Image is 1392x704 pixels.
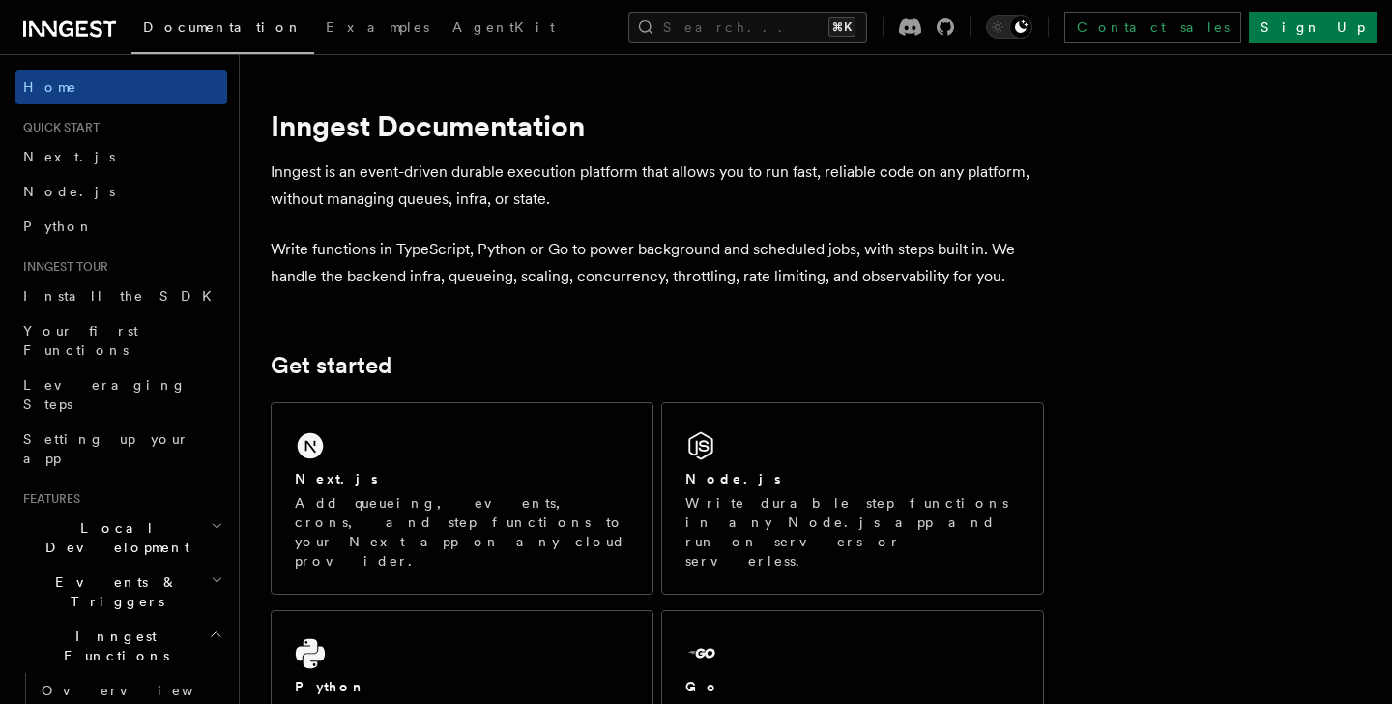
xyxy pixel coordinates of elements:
[15,367,227,422] a: Leveraging Steps
[1249,12,1377,43] a: Sign Up
[15,259,108,275] span: Inngest tour
[828,17,855,37] kbd: ⌘K
[295,677,366,696] h2: Python
[23,184,115,199] span: Node.js
[15,627,209,665] span: Inngest Functions
[23,219,94,234] span: Python
[23,377,187,412] span: Leveraging Steps
[628,12,867,43] button: Search...⌘K
[15,209,227,244] a: Python
[1064,12,1241,43] a: Contact sales
[15,511,227,565] button: Local Development
[15,572,211,611] span: Events & Triggers
[685,493,1020,571] p: Write durable step functions in any Node.js app and run on servers or serverless.
[661,402,1044,595] a: Node.jsWrite durable step functions in any Node.js app and run on servers or serverless.
[271,402,653,595] a: Next.jsAdd queueing, events, crons, and step functions to your Next app on any cloud provider.
[23,149,115,164] span: Next.js
[23,288,223,304] span: Install the SDK
[271,159,1044,213] p: Inngest is an event-driven durable execution platform that allows you to run fast, reliable code ...
[15,279,227,313] a: Install the SDK
[131,6,314,54] a: Documentation
[15,619,227,673] button: Inngest Functions
[23,431,189,466] span: Setting up your app
[271,236,1044,290] p: Write functions in TypeScript, Python or Go to power background and scheduled jobs, with steps bu...
[441,6,566,52] a: AgentKit
[295,493,629,571] p: Add queueing, events, crons, and step functions to your Next app on any cloud provider.
[15,491,80,507] span: Features
[15,313,227,367] a: Your first Functions
[314,6,441,52] a: Examples
[15,139,227,174] a: Next.js
[23,323,138,358] span: Your first Functions
[15,174,227,209] a: Node.js
[271,352,391,379] a: Get started
[143,19,303,35] span: Documentation
[326,19,429,35] span: Examples
[271,108,1044,143] h1: Inngest Documentation
[685,469,781,488] h2: Node.js
[15,518,211,557] span: Local Development
[295,469,378,488] h2: Next.js
[42,683,241,698] span: Overview
[685,677,720,696] h2: Go
[452,19,555,35] span: AgentKit
[15,70,227,104] a: Home
[23,77,77,97] span: Home
[15,120,100,135] span: Quick start
[15,565,227,619] button: Events & Triggers
[986,15,1032,39] button: Toggle dark mode
[15,422,227,476] a: Setting up your app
